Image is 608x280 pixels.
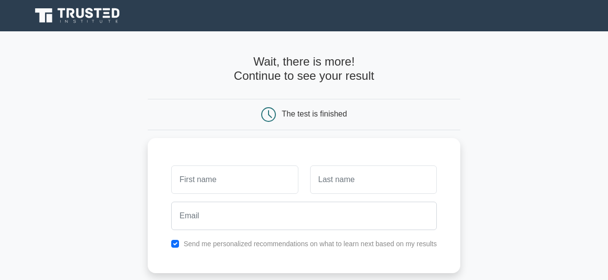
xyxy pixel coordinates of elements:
[183,240,437,248] label: Send me personalized recommendations on what to learn next based on my results
[171,165,298,194] input: First name
[171,202,437,230] input: Email
[148,55,460,83] h4: Wait, there is more! Continue to see your result
[310,165,437,194] input: Last name
[282,110,347,118] div: The test is finished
